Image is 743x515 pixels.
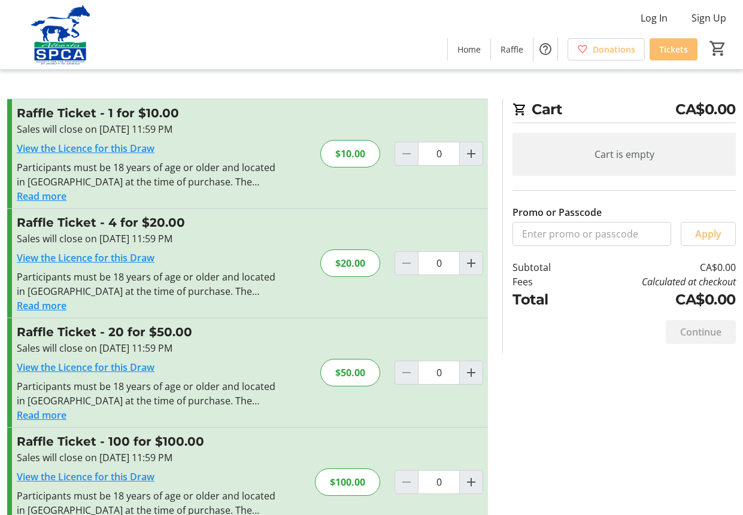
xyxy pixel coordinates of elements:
button: Read more [17,298,66,313]
span: Log In [641,11,668,25]
button: Increment by one [460,252,483,275]
div: $20.00 [320,249,380,277]
div: Participants must be 18 years of age or older and located in [GEOGRAPHIC_DATA] at the time of pur... [17,379,278,408]
a: Home [448,38,490,60]
button: Help [533,37,557,61]
div: Sales will close on [DATE] 11:59 PM [17,122,278,136]
a: Raffle [491,38,533,60]
div: $100.00 [315,468,380,496]
a: View the Licence for this Draw [17,361,154,374]
div: $50.00 [320,359,380,386]
span: Sign Up [692,11,726,25]
a: Donations [568,38,645,60]
span: Apply [695,227,721,241]
td: Calculated at checkout [577,275,736,289]
button: Sign Up [682,8,736,28]
a: Tickets [650,38,697,60]
td: Subtotal [512,260,577,275]
input: Raffle Ticket Quantity [418,470,460,494]
div: Participants must be 18 years of age or older and located in [GEOGRAPHIC_DATA] at the time of pur... [17,160,278,189]
button: Increment by one [460,142,483,165]
input: Raffle Ticket Quantity [418,142,460,166]
label: Promo or Passcode [512,205,602,220]
a: View the Licence for this Draw [17,142,154,155]
td: CA$0.00 [577,260,736,275]
div: Sales will close on [DATE] 11:59 PM [17,450,278,465]
div: Participants must be 18 years of age or older and located in [GEOGRAPHIC_DATA] at the time of pur... [17,270,278,298]
td: CA$0.00 [577,289,736,310]
td: Total [512,289,577,310]
td: Fees [512,275,577,289]
span: Donations [593,43,635,56]
div: $10.00 [320,140,380,167]
img: Alberta SPCA's Logo [7,5,114,65]
button: Cart [707,38,729,59]
h3: Raffle Ticket - 20 for $50.00 [17,323,278,341]
button: Apply [681,222,736,246]
h2: Cart [512,99,736,123]
span: Raffle [501,43,523,56]
h3: Raffle Ticket - 4 for $20.00 [17,214,278,231]
span: Home [457,43,481,56]
span: CA$0.00 [675,99,736,120]
input: Raffle Ticket Quantity [418,361,460,385]
button: Increment by one [460,471,483,493]
input: Enter promo or passcode [512,222,671,246]
button: Increment by one [460,361,483,384]
a: View the Licence for this Draw [17,470,154,483]
button: Read more [17,189,66,203]
button: Read more [17,408,66,422]
input: Raffle Ticket Quantity [418,251,460,275]
button: Log In [631,8,677,28]
h3: Raffle Ticket - 1 for $10.00 [17,104,278,122]
div: Sales will close on [DATE] 11:59 PM [17,341,278,355]
span: Tickets [659,43,688,56]
a: View the Licence for this Draw [17,251,154,264]
div: Sales will close on [DATE] 11:59 PM [17,231,278,246]
div: Cart is empty [512,133,736,176]
h3: Raffle Ticket - 100 for $100.00 [17,432,278,450]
